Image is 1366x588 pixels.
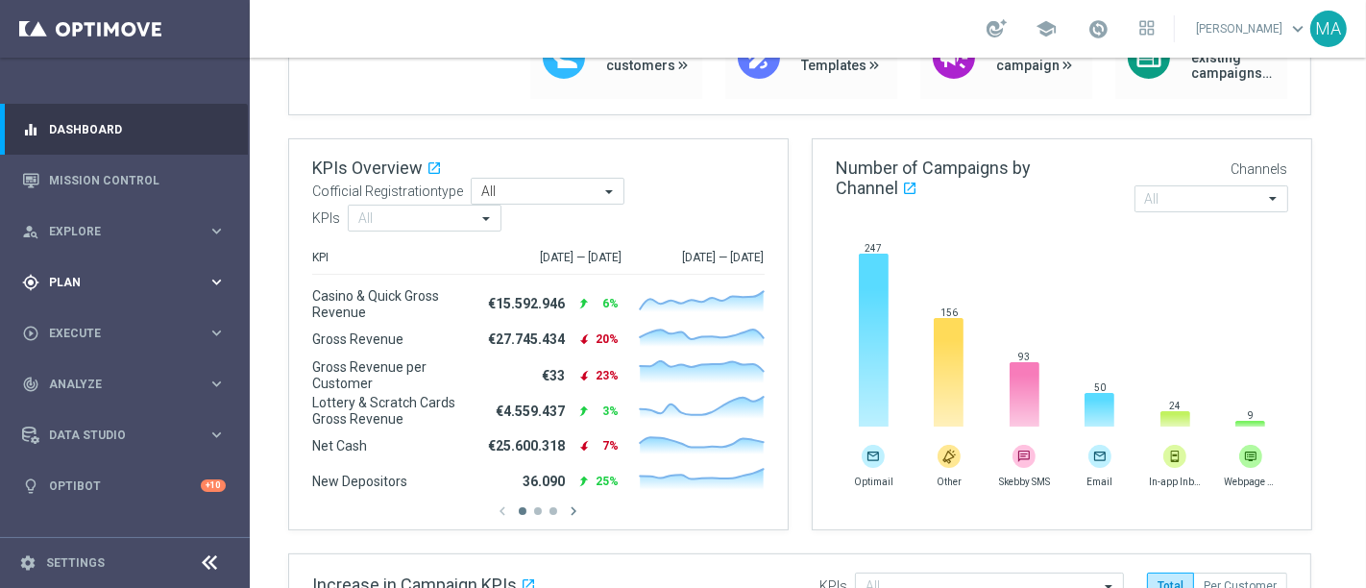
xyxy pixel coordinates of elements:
[1287,18,1308,39] span: keyboard_arrow_down
[1194,14,1310,43] a: [PERSON_NAME]keyboard_arrow_down
[207,375,226,393] i: keyboard_arrow_right
[22,460,226,511] div: Optibot
[21,326,227,341] button: play_circle_outline Execute keyboard_arrow_right
[49,104,226,155] a: Dashboard
[49,460,201,511] a: Optibot
[21,224,227,239] button: person_search Explore keyboard_arrow_right
[22,155,226,206] div: Mission Control
[22,223,207,240] div: Explore
[22,104,226,155] div: Dashboard
[22,274,39,291] i: gps_fixed
[207,273,226,291] i: keyboard_arrow_right
[49,155,226,206] a: Mission Control
[22,376,207,393] div: Analyze
[21,173,227,188] button: Mission Control
[21,377,227,392] button: track_changes Analyze keyboard_arrow_right
[49,328,207,339] span: Execute
[207,222,226,240] i: keyboard_arrow_right
[49,379,207,390] span: Analyze
[19,554,37,572] i: settings
[21,478,227,494] button: lightbulb Optibot +10
[22,223,39,240] i: person_search
[22,325,207,342] div: Execute
[22,478,39,495] i: lightbulb
[46,557,105,569] a: Settings
[1036,18,1057,39] span: school
[49,429,207,441] span: Data Studio
[21,122,227,137] button: equalizer Dashboard
[1310,11,1347,47] div: MA
[207,426,226,444] i: keyboard_arrow_right
[22,274,207,291] div: Plan
[49,226,207,237] span: Explore
[22,325,39,342] i: play_circle_outline
[207,324,226,342] i: keyboard_arrow_right
[22,427,207,444] div: Data Studio
[22,376,39,393] i: track_changes
[201,479,226,492] div: +10
[21,428,227,443] button: Data Studio keyboard_arrow_right
[22,121,39,138] i: equalizer
[49,277,207,288] span: Plan
[21,275,227,290] button: gps_fixed Plan keyboard_arrow_right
